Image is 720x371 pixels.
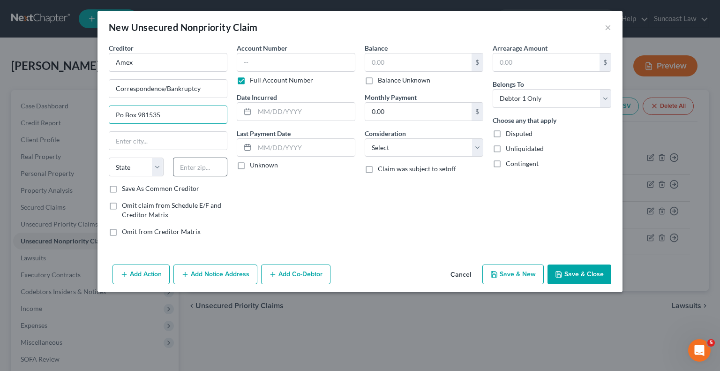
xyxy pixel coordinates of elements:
label: Consideration [365,129,406,138]
input: Enter zip... [173,158,228,176]
label: Last Payment Date [237,129,291,138]
span: Belongs To [493,80,524,88]
input: Enter city... [109,132,227,150]
button: Add Action [112,265,170,284]
label: Arrearage Amount [493,43,547,53]
label: Date Incurred [237,92,277,102]
span: Creditor [109,44,134,52]
label: Account Number [237,43,287,53]
button: Cancel [443,265,479,284]
input: Search creditor by name... [109,53,227,72]
label: Balance [365,43,388,53]
span: Disputed [506,129,532,137]
span: Unliquidated [506,144,544,152]
button: Save & New [482,265,544,284]
input: MM/DD/YYYY [255,139,355,157]
label: Monthly Payment [365,92,417,102]
div: New Unsecured Nonpriority Claim [109,21,257,34]
span: Omit from Creditor Matrix [122,227,201,235]
button: × [605,22,611,33]
div: $ [600,53,611,71]
div: $ [472,53,483,71]
span: Contingent [506,159,539,167]
input: MM/DD/YYYY [255,103,355,121]
label: Balance Unknown [378,76,430,85]
label: Save As Common Creditor [122,184,199,193]
input: Enter address... [109,80,227,98]
input: 0.00 [365,103,472,121]
div: $ [472,103,483,121]
button: Add Notice Address [173,265,257,284]
iframe: Intercom live chat [688,339,711,362]
button: Add Co-Debtor [261,265,330,284]
input: 0.00 [365,53,472,71]
span: 5 [707,339,715,347]
input: -- [237,53,355,72]
input: 0.00 [493,53,600,71]
label: Unknown [250,160,278,170]
input: Apt, Suite, etc... [109,106,227,124]
label: Choose any that apply [493,115,556,125]
button: Save & Close [547,265,611,284]
span: Omit claim from Schedule E/F and Creditor Matrix [122,201,221,219]
span: Claim was subject to setoff [378,165,456,173]
label: Full Account Number [250,76,313,85]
